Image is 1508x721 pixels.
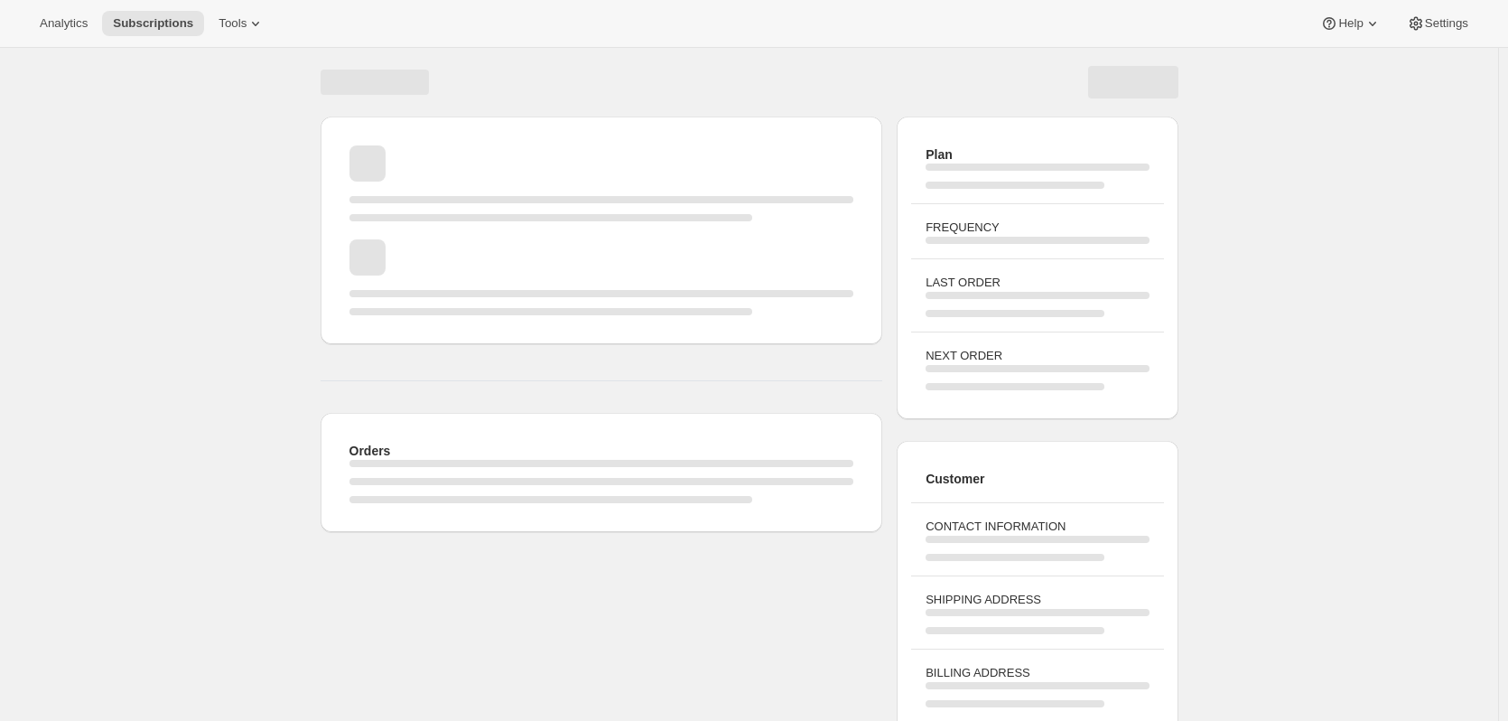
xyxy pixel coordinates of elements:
[926,591,1149,609] h3: SHIPPING ADDRESS
[926,145,1149,164] h2: Plan
[113,16,193,31] span: Subscriptions
[1396,11,1479,36] button: Settings
[102,11,204,36] button: Subscriptions
[926,518,1149,536] h3: CONTACT INFORMATION
[926,347,1149,365] h3: NEXT ORDER
[1338,16,1363,31] span: Help
[926,219,1149,237] h3: FREQUENCY
[926,664,1149,682] h3: BILLING ADDRESS
[29,11,98,36] button: Analytics
[40,16,88,31] span: Analytics
[1309,11,1392,36] button: Help
[926,274,1149,292] h3: LAST ORDER
[219,16,247,31] span: Tools
[208,11,275,36] button: Tools
[926,470,1149,488] h2: Customer
[349,442,854,460] h2: Orders
[1425,16,1468,31] span: Settings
